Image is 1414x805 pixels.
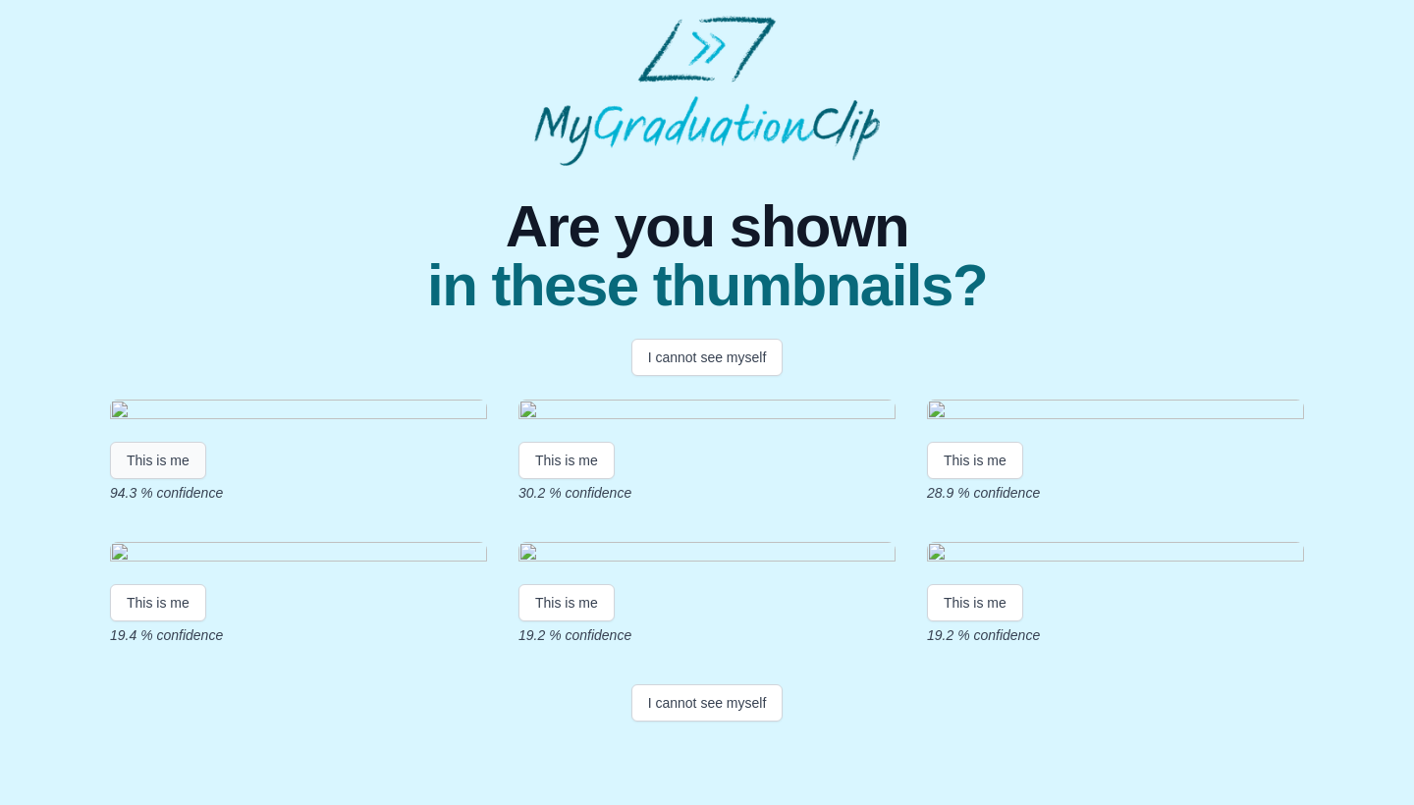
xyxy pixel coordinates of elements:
p: 19.2 % confidence [927,625,1304,645]
img: 6ded90906733d5ce009cb7f83b13230cf71d1159.gif [110,542,487,568]
img: MyGraduationClip [534,16,880,166]
img: b779e9c6865829c2fea962b07feca597b803126a.gif [927,542,1304,568]
button: This is me [927,584,1023,621]
button: This is me [518,584,615,621]
span: Are you shown [427,197,987,256]
button: This is me [518,442,615,479]
button: This is me [927,442,1023,479]
button: I cannot see myself [631,339,784,376]
img: 79ad9a0f48e8bfb571696df05a268a980e11216d.gif [518,542,896,568]
button: This is me [110,584,206,621]
p: 19.4 % confidence [110,625,487,645]
button: I cannot see myself [631,684,784,722]
p: 28.9 % confidence [927,483,1304,503]
button: This is me [110,442,206,479]
img: 1664cdb97480d5953e6bf1d1317b30cd8dde46d9.gif [518,400,896,426]
p: 94.3 % confidence [110,483,487,503]
p: 30.2 % confidence [518,483,896,503]
span: in these thumbnails? [427,256,987,315]
p: 19.2 % confidence [518,625,896,645]
img: 51a2bace25ee3a54fd024d1a918e9337c1951213.gif [927,400,1304,426]
img: 84fd62fe51a4294d5248e223549b1205b4fe85cc.gif [110,400,487,426]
